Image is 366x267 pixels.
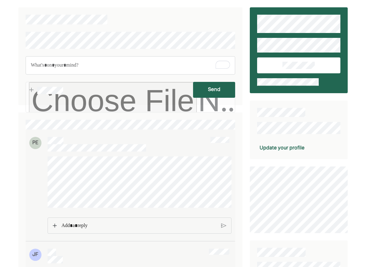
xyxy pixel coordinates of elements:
div: To enrich screen reader interactions, please activate Accessibility in Grammarly extension settings [26,56,235,75]
div: Rich Text Editor. Editing area: main [58,218,220,234]
button: Send [193,82,235,98]
div: PE [29,137,41,149]
div: JF [29,249,41,261]
div: Update your profile [260,144,304,151]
